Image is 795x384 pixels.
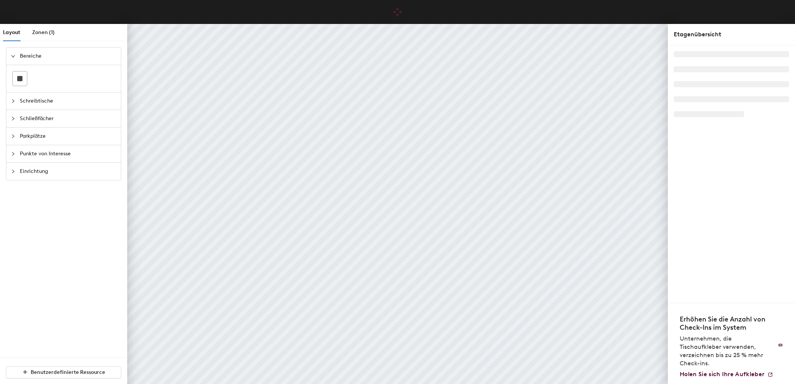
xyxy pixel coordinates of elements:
[680,335,773,368] p: Unternehmen, die Tischaufkleber verwenden, verzeichnen bis zu 25 % mehr Check-ins.
[11,134,15,138] span: collapsed
[674,30,789,39] div: Etagenübersicht
[20,163,116,180] span: Einrichtung
[680,371,773,378] a: Holen Sie sich Ihre Aufkleber
[32,29,55,36] span: Zonen (1)
[20,92,116,110] span: Schreibtische
[20,48,116,65] span: Bereiche
[20,145,116,162] span: Punkte von Interesse
[20,128,116,145] span: Parkplätze
[20,110,116,127] span: Schließfächer
[11,152,15,156] span: collapsed
[11,99,15,103] span: collapsed
[11,169,15,174] span: collapsed
[6,366,121,378] button: Benutzerdefinierte Ressource
[778,343,783,347] img: Aufkleber Logo
[11,54,15,58] span: expanded
[31,369,105,375] span: Benutzerdefinierte Ressource
[11,116,15,121] span: collapsed
[680,315,773,332] h4: Erhöhen Sie die Anzahl von Check-Ins im System
[680,371,764,378] span: Holen Sie sich Ihre Aufkleber
[3,29,20,36] span: Layout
